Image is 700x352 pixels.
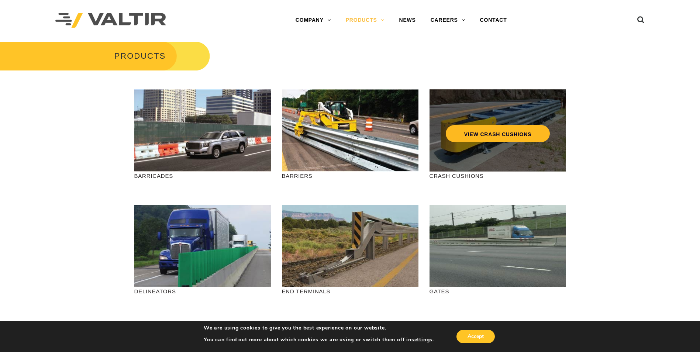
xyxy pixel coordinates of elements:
button: Accept [456,330,495,343]
p: END TERMINALS [282,287,418,296]
a: PRODUCTS [338,13,392,28]
a: NEWS [392,13,423,28]
p: DELINEATORS [134,287,271,296]
a: CONTACT [473,13,514,28]
img: Valtir [55,13,166,28]
p: CRASH CUSHIONS [430,172,566,180]
a: COMPANY [288,13,338,28]
p: BARRICADES [134,172,271,180]
p: You can find out more about which cookies we are using or switch them off in . [204,337,434,343]
button: settings [411,337,432,343]
a: CAREERS [423,13,473,28]
p: BARRIERS [282,172,418,180]
p: We are using cookies to give you the best experience on our website. [204,325,434,331]
p: GATES [430,287,566,296]
a: VIEW CRASH CUSHIONS [445,125,549,142]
